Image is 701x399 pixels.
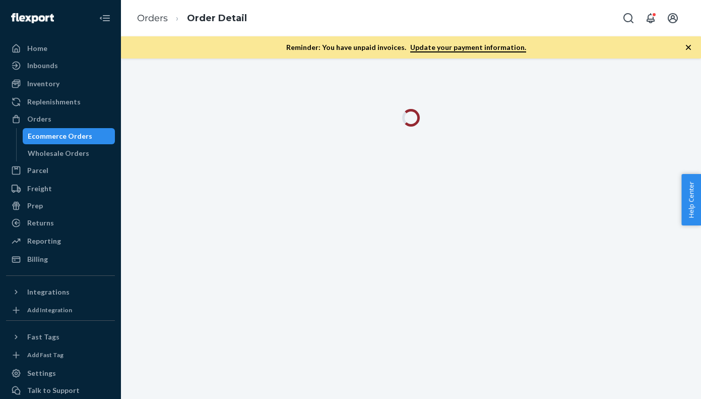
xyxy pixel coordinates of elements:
[28,148,89,158] div: Wholesale Orders
[137,13,168,24] a: Orders
[27,114,51,124] div: Orders
[618,8,639,28] button: Open Search Box
[27,385,80,395] div: Talk to Support
[6,365,115,381] a: Settings
[27,236,61,246] div: Reporting
[27,201,43,211] div: Prep
[6,304,115,316] a: Add Integration
[6,76,115,92] a: Inventory
[27,61,58,71] div: Inbounds
[27,43,47,53] div: Home
[27,79,59,89] div: Inventory
[6,198,115,214] a: Prep
[27,306,72,314] div: Add Integration
[6,251,115,267] a: Billing
[23,128,115,144] a: Ecommerce Orders
[6,181,115,197] a: Freight
[6,284,115,300] button: Integrations
[23,145,115,161] a: Wholesale Orders
[27,184,52,194] div: Freight
[286,42,526,52] p: Reminder: You have unpaid invoices.
[27,332,59,342] div: Fast Tags
[6,94,115,110] a: Replenishments
[95,8,115,28] button: Close Navigation
[6,162,115,179] a: Parcel
[11,13,54,23] img: Flexport logo
[6,382,115,398] a: Talk to Support
[6,111,115,127] a: Orders
[27,254,48,264] div: Billing
[6,215,115,231] a: Returns
[681,174,701,225] button: Help Center
[641,8,661,28] button: Open notifications
[410,43,526,52] a: Update your payment information.
[28,131,92,141] div: Ecommerce Orders
[27,287,70,297] div: Integrations
[663,8,683,28] button: Open account menu
[6,40,115,56] a: Home
[6,329,115,345] button: Fast Tags
[27,218,54,228] div: Returns
[27,351,63,359] div: Add Fast Tag
[187,13,247,24] a: Order Detail
[6,349,115,361] a: Add Fast Tag
[6,233,115,249] a: Reporting
[6,58,115,74] a: Inbounds
[129,4,255,33] ol: breadcrumbs
[27,97,81,107] div: Replenishments
[27,165,48,176] div: Parcel
[27,368,56,378] div: Settings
